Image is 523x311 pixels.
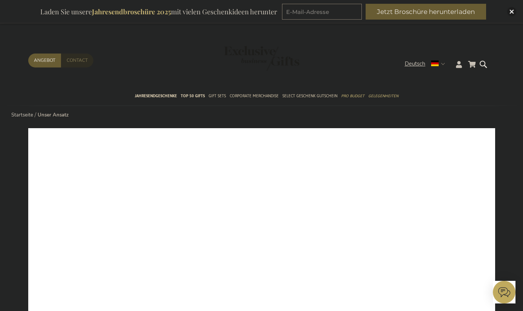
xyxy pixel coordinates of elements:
img: Exclusive Business gifts logo [224,46,299,71]
span: TOP 50 Gifts [181,92,205,100]
b: Jahresendbroschüre 2025 [92,7,171,16]
span: Gelegenheiten [368,92,398,100]
span: Deutsch [405,60,425,68]
span: Jahresendgeschenke [135,92,177,100]
a: Angebot [28,54,61,67]
input: E-Mail-Adresse [282,4,362,20]
a: Contact [61,54,93,67]
iframe: belco-activator-frame [493,281,515,303]
div: Deutsch [405,60,450,68]
form: marketing offers and promotions [282,4,364,22]
span: Pro Budget [341,92,364,100]
span: Corporate Merchandise [230,92,279,100]
img: Close [509,9,514,14]
strong: Unser Ansatz [38,112,69,118]
div: Laden Sie unsere mit vielen Geschenkideen herunter [37,4,281,20]
a: Startseite [11,112,33,118]
span: Gift Sets [209,92,226,100]
div: Close [507,7,516,16]
button: Jetzt Broschüre herunterladen [366,4,486,20]
span: Select Geschenk Gutschein [282,92,337,100]
a: store logo [224,46,262,71]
